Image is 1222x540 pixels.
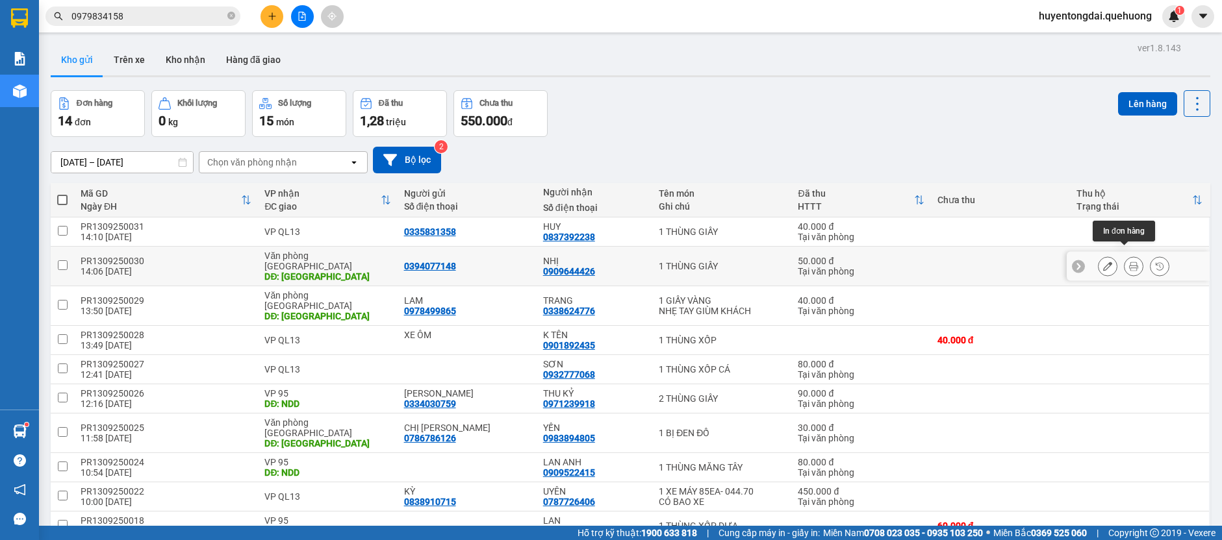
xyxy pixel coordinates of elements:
[264,457,390,467] div: VP 95
[81,497,251,507] div: 10:00 [DATE]
[659,393,785,404] div: 2 THÙNG GIẤY
[659,486,785,497] div: 1 XE MÁY 85EA- 044.70
[659,497,785,507] div: CÓ BAO XE
[25,423,29,426] sup: 1
[507,117,513,127] span: đ
[81,526,251,536] div: 09:35 [DATE]
[1031,528,1087,538] strong: 0369 525 060
[543,457,646,467] div: LAN ANH
[543,202,646,213] div: Số điện thoại
[543,256,646,266] div: NHỊ
[1138,41,1181,55] div: ver 1.8.143
[81,359,251,369] div: PR1309250027
[1076,188,1192,199] div: Thu hộ
[1197,10,1209,22] span: caret-down
[1118,92,1177,116] button: Lên hàng
[81,188,241,199] div: Mã GD
[1150,528,1159,537] span: copyright
[103,44,155,75] button: Trên xe
[81,433,251,443] div: 11:58 [DATE]
[461,113,507,129] span: 550.000
[264,251,390,271] div: Văn phòng [GEOGRAPHIC_DATA]
[543,187,646,197] div: Người nhận
[81,369,251,380] div: 12:41 [DATE]
[14,513,26,525] span: message
[543,369,595,380] div: 0932777068
[155,44,216,75] button: Kho nhận
[327,12,337,21] span: aim
[1191,5,1214,28] button: caret-down
[435,140,448,153] sup: 2
[986,530,990,535] span: ⚪️
[264,311,390,321] div: DĐ: TÂN PHÚ
[261,5,283,28] button: plus
[386,117,406,127] span: triệu
[1076,201,1192,212] div: Trạng thái
[937,521,1063,531] div: 60.000 đ
[227,12,235,19] span: close-circle
[81,232,251,242] div: 14:10 [DATE]
[798,388,924,399] div: 90.000 đ
[276,117,294,127] span: món
[404,188,530,199] div: Người gửi
[81,256,251,266] div: PR1309250030
[216,44,291,75] button: Hàng đã giao
[798,423,924,433] div: 30.000 đ
[707,526,709,540] span: |
[404,306,456,316] div: 0978499865
[453,90,548,137] button: Chưa thu550.000đ
[937,335,1063,345] div: 40.000 đ
[404,261,456,271] div: 0394077148
[864,528,983,538] strong: 0708 023 035 - 0935 103 250
[81,388,251,399] div: PR1309250026
[543,359,646,369] div: SƠN
[1177,6,1182,15] span: 1
[81,306,251,316] div: 13:50 [DATE]
[54,12,63,21] span: search
[51,90,145,137] button: Đơn hàng14đơn
[264,491,390,502] div: VP QL13
[659,428,785,438] div: 1 BỊ ĐEN ĐỒ
[227,10,235,23] span: close-circle
[659,201,785,212] div: Ghi chú
[798,188,913,199] div: Đã thu
[404,388,530,399] div: CHÚ VŨ
[264,388,390,399] div: VP 95
[1093,221,1155,241] div: In đơn hàng
[659,335,785,345] div: 1 THÙNG XỐP
[543,340,595,350] div: 0901892435
[937,195,1063,205] div: Chưa thu
[264,335,390,345] div: VP QL13
[16,84,71,145] b: An Anh Limousine
[659,364,785,374] div: 1 THÙNG XỐP CÁ
[404,433,456,443] div: 0786786126
[264,364,390,374] div: VP QL13
[81,486,251,497] div: PR1309250022
[798,399,924,409] div: Tại văn phòng
[81,515,251,526] div: PR1309250018
[278,99,311,108] div: Số lượng
[798,266,924,276] div: Tại văn phòng
[1175,6,1184,15] sup: 1
[798,497,924,507] div: Tại văn phòng
[798,467,924,478] div: Tại văn phòng
[404,295,530,306] div: LAM
[1070,183,1209,217] th: Toggle SortBy
[264,515,390,526] div: VP 95
[81,423,251,433] div: PR1309250025
[791,183,930,217] th: Toggle SortBy
[81,340,251,350] div: 13:49 [DATE]
[291,5,314,28] button: file-add
[543,266,595,276] div: 0909644426
[14,454,26,467] span: question-circle
[1098,256,1117,276] div: Sửa đơn hàng
[543,388,646,399] div: THU KỶ
[321,5,344,28] button: aim
[13,424,27,438] img: warehouse-icon
[264,201,380,212] div: ĐC giao
[404,486,530,497] div: KỲ
[264,271,390,282] div: DĐ: TÂN PHÚ
[81,221,251,232] div: PR1309250031
[14,484,26,496] span: notification
[1097,526,1099,540] span: |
